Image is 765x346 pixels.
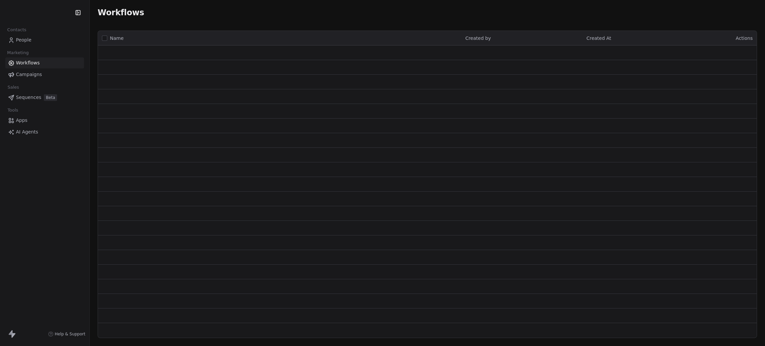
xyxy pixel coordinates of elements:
span: Help & Support [55,331,85,337]
span: Campaigns [16,71,42,78]
span: Actions [736,36,753,41]
span: Created At [586,36,611,41]
span: Marketing [4,48,32,58]
span: Sequences [16,94,41,101]
span: Sales [5,82,22,92]
span: Name [110,35,124,42]
a: AI Agents [5,127,84,137]
span: Tools [5,105,21,115]
a: Apps [5,115,84,126]
a: SequencesBeta [5,92,84,103]
a: Workflows [5,57,84,68]
span: Created by [465,36,491,41]
span: People [16,37,32,43]
span: Contacts [4,25,29,35]
span: Beta [44,94,57,101]
a: Campaigns [5,69,84,80]
a: People [5,35,84,45]
span: Workflows [16,59,40,66]
span: AI Agents [16,129,38,135]
span: Apps [16,117,28,124]
a: Help & Support [48,331,85,337]
span: Workflows [98,8,144,17]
